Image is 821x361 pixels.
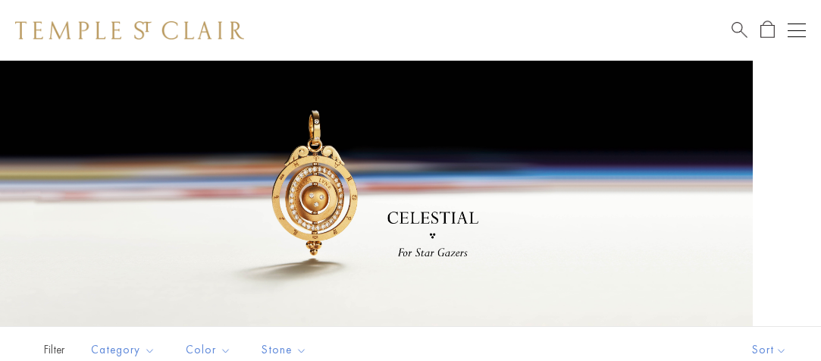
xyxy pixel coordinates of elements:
[760,20,775,39] a: Open Shopping Bag
[178,341,243,359] span: Color
[83,341,167,359] span: Category
[788,21,806,39] button: Open navigation
[15,21,244,39] img: Temple St. Clair
[254,341,318,359] span: Stone
[732,20,747,39] a: Search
